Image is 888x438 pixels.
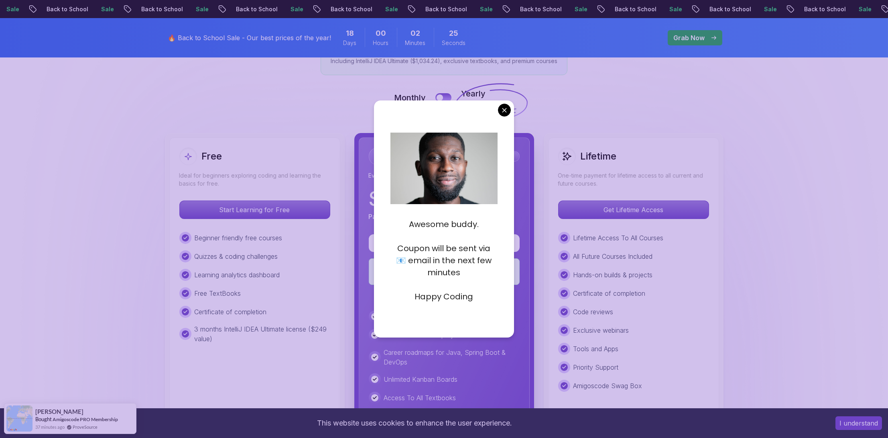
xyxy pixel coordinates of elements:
p: Sale [568,5,594,13]
p: Back to School [608,5,663,13]
p: Monthly [394,92,426,103]
p: Including IntelliJ IDEA Ultimate ($1,034.24), exclusive textbooks, and premium courses [331,57,557,65]
a: Amigoscode PRO Membership [53,416,118,422]
span: Seconds [442,39,466,47]
span: Minutes [405,39,426,47]
span: 37 minutes ago [35,424,65,430]
p: Back to School [40,5,95,13]
span: 2 Minutes [410,28,420,39]
h2: Free [202,150,222,163]
img: provesource social proof notification image [6,405,33,432]
p: Hands-on builds & projects [573,270,653,280]
p: Ideal for beginners exploring coding and learning the basics for free. [179,172,330,188]
p: Sale [473,5,499,13]
a: ProveSource [73,424,98,430]
p: One-time payment for lifetime access to all current and future courses. [558,172,709,188]
p: Back to School [324,5,379,13]
span: 25 Seconds [449,28,459,39]
div: This website uses cookies to enhance the user experience. [6,414,823,432]
a: Start My Free Trial [369,239,520,247]
button: Accept cookies [835,416,882,430]
a: Start Learning for Free [179,206,330,214]
p: Sale [189,5,215,13]
p: Priority Support [573,362,619,372]
p: 🔥 Back to School Sale - Our best prices of the year! [168,33,331,43]
p: Back to School [798,5,852,13]
p: Tools and Apps [573,344,619,354]
p: Lifetime Access To All Courses [573,233,664,243]
button: Start Learning for Free [179,201,330,219]
p: Free TextBooks [195,289,241,298]
p: Code reviews [573,307,614,317]
button: Start My Free Trial [369,234,520,252]
p: Certificate of completion [195,307,267,317]
p: Sale [379,5,404,13]
p: Paid Monthly [369,212,406,221]
p: Career roadmaps for Java, Spring Boot & DevOps [384,348,520,367]
span: Hours [373,39,389,47]
span: [PERSON_NAME] [35,408,83,415]
p: 3 months IntelliJ IDEA Ultimate license ($249 value) [195,324,330,344]
button: Get Lifetime Access [558,201,709,219]
p: All Future Courses Included [573,252,653,261]
p: Sale [852,5,878,13]
p: Sale [284,5,310,13]
p: Exclusive webinars [573,325,629,335]
p: Sale [758,5,783,13]
p: Beginner friendly free courses [195,233,282,243]
span: 18 Days [346,28,354,39]
p: Certificate of completion [573,289,646,298]
a: Get Lifetime Access [558,206,709,214]
p: Access To All Textbooks [384,393,456,403]
p: Back to School [135,5,189,13]
p: Learning analytics dashboard [195,270,280,280]
p: Back to School [514,5,568,13]
p: Back to School [419,5,473,13]
p: $ 29 / Month [369,189,476,209]
p: Back to School [703,5,758,13]
p: Amigoscode Swag Box [573,381,642,391]
p: Quizzes & coding challenges [195,252,278,261]
p: Start Learning for Free [180,201,330,219]
span: 0 Hours [376,28,386,39]
p: Sale [95,5,120,13]
p: Everything in Free, plus [369,172,520,180]
p: Sale [663,5,689,13]
span: Days [343,39,357,47]
p: Grab Now [674,33,705,43]
p: Get Lifetime Access [559,201,709,219]
p: Unlimited Kanban Boards [384,375,458,384]
p: Back to School [230,5,284,13]
span: Bought [35,416,52,422]
h2: Lifetime [581,150,617,163]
